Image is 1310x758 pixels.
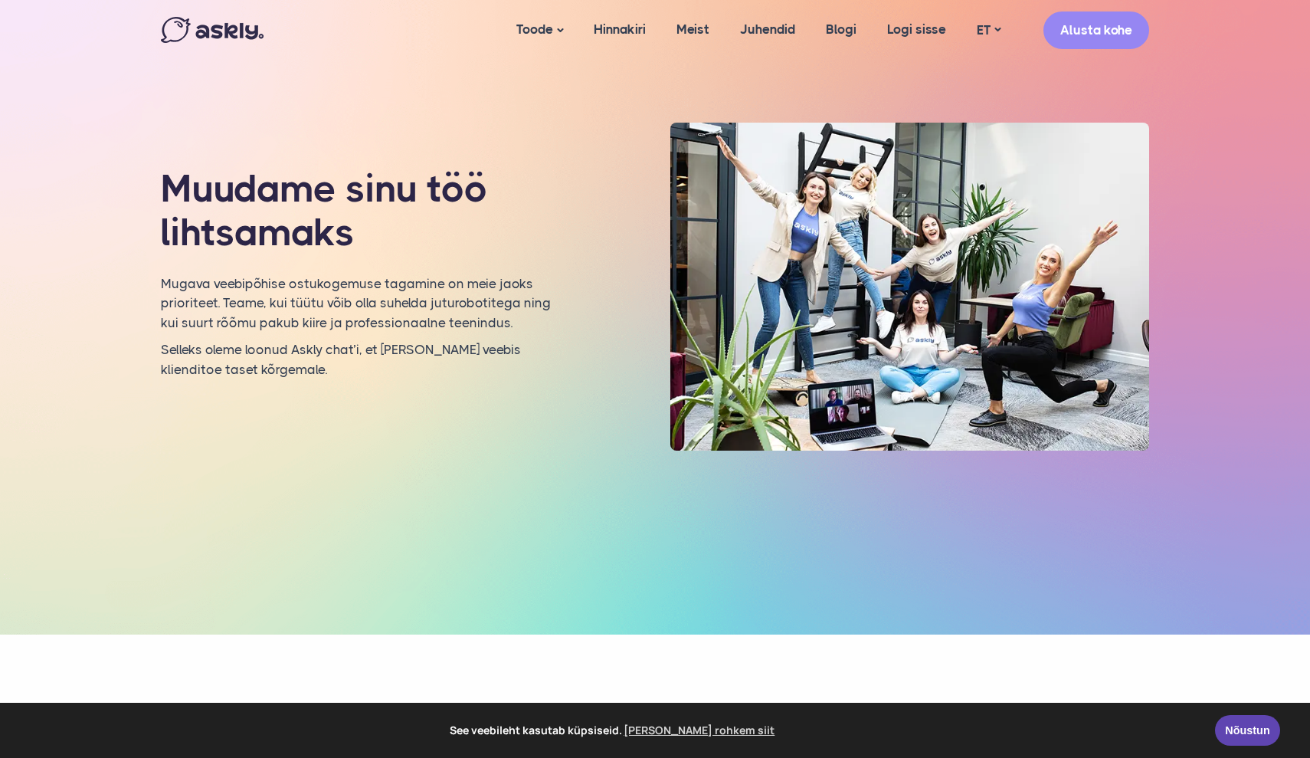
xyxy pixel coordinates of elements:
[1043,11,1149,49] a: Alusta kohe
[161,167,555,255] h1: Muudame sinu töö lihtsamaks
[161,340,555,379] p: Selleks oleme loonud Askly chat’i, et [PERSON_NAME] veebis klienditoe taset kõrgemale.
[161,17,264,43] img: Askly
[1215,715,1280,746] a: Nõustun
[161,274,555,333] p: Mugava veebipõhise ostukogemuse tagamine on meie jaoks prioriteet. Teame, kui tüütu võib olla suh...
[622,719,778,742] a: learn more about cookies
[22,719,1204,742] span: See veebileht kasutab küpsiseid.
[961,19,1016,41] a: ET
